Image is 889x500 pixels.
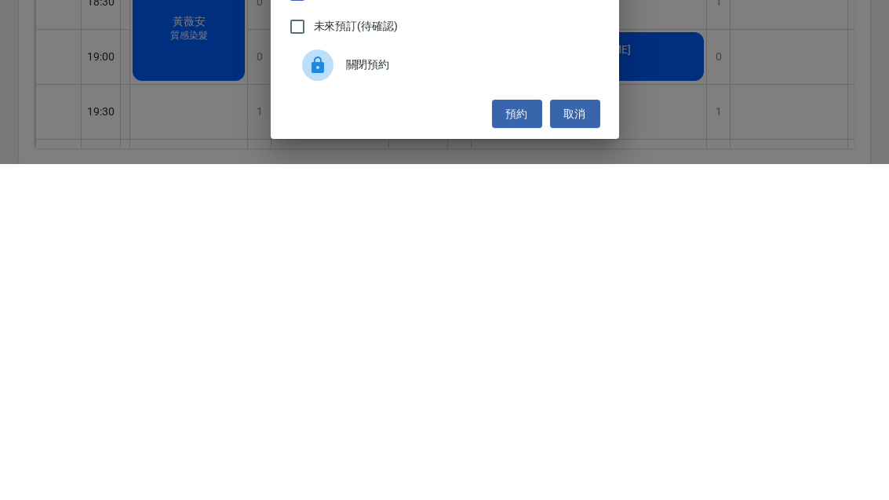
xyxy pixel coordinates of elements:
button: 預約 [492,436,542,465]
div: 30分鐘 [290,148,600,190]
label: 顧客備註 [301,251,333,263]
div: 關閉預約 [290,379,600,423]
span: 佔用顧客端預約名額 [314,321,413,338]
label: 顧客姓名 [301,86,339,97]
span: 關閉預約 [346,392,588,409]
label: 顧客電話 [301,31,339,42]
button: 取消 [550,436,600,465]
label: 服務時長 [301,141,333,152]
span: 未來預訂(待確認) [314,354,399,370]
